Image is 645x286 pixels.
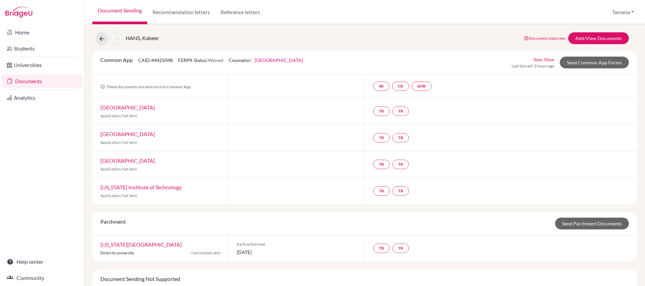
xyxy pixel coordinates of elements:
[392,133,409,142] a: TR
[1,74,83,88] a: Documents
[100,84,191,89] span: These documents are sent once to Common App
[100,104,155,110] a: [GEOGRAPHIC_DATA]
[1,91,83,104] a: Analytics
[100,113,137,118] span: Application Not Sent
[255,57,303,63] a: [GEOGRAPHIC_DATA]
[100,276,180,282] span: Document Sending Not Supported
[1,58,83,72] a: Universities
[524,36,566,41] a: Document status key
[373,106,390,116] a: TR
[512,63,554,69] span: Last Synced: 2 hours ago
[392,244,409,253] a: TR
[392,160,409,169] a: TR
[1,271,83,285] a: Community
[373,244,390,253] a: TR
[373,82,389,91] a: SR
[237,249,356,256] span: [DATE]
[373,186,390,196] a: TR
[191,250,220,256] span: Not marked sent
[1,42,83,55] a: Students
[100,140,137,145] span: Application Not Sent
[560,57,629,68] a: Send Common App Forms
[138,57,173,63] span: CAID: 44425048
[100,157,155,164] a: [GEOGRAPHIC_DATA]
[5,7,32,18] img: Bridge-U
[100,166,137,171] span: Application Not Sent
[237,241,356,247] span: Early action one
[100,131,155,137] a: [GEOGRAPHIC_DATA]
[609,6,637,19] button: Tamana
[208,57,223,63] span: Waived
[100,193,137,198] span: Application Not Sent
[229,57,303,63] span: Counselor:
[100,241,182,248] a: [US_STATE][GEOGRAPHIC_DATA]
[412,82,431,91] a: SMR
[1,26,83,39] a: Home
[392,106,409,116] a: TR
[100,57,133,63] span: Common App
[392,186,409,196] a: TR
[392,82,409,91] a: CR
[568,32,629,44] a: Add/View Documents
[126,35,159,41] span: HANS, Kabeer
[1,255,83,268] a: Help center
[100,218,126,225] span: Parchment
[373,160,390,169] a: TR
[555,218,629,229] a: Send Parchment Documents
[100,184,182,190] a: [US_STATE] Institute of Technology
[373,133,390,142] a: TR
[100,250,134,255] span: Direct to university
[178,57,223,63] span: FERPA Status:
[534,56,554,63] a: Sync Now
